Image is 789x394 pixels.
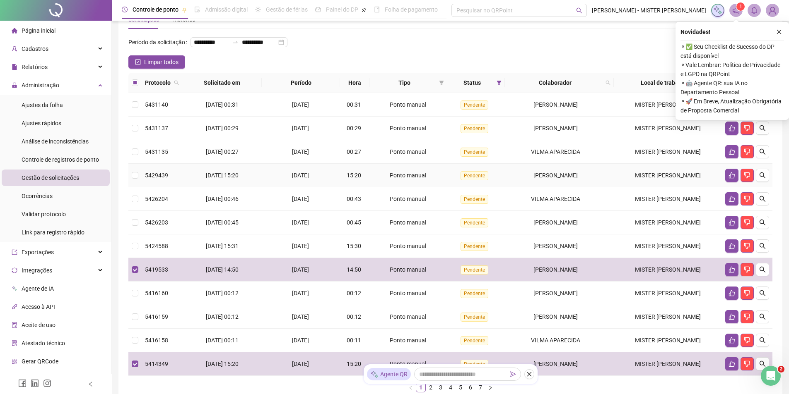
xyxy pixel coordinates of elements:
span: [DATE] 14:50 [206,266,239,273]
button: Limpar todos [128,55,185,69]
span: [DATE] 00:11 [206,337,239,344]
a: 3 [436,383,445,392]
span: VILMA APARECIDA [531,148,580,155]
span: instagram [43,379,51,387]
span: filter [495,76,503,89]
span: [DATE] 15:31 [206,243,239,249]
span: 5416160 [145,290,168,296]
span: 00:43 [347,196,361,202]
span: Admissão digital [205,6,248,13]
span: Link para registro rápido [22,229,84,236]
span: Pendente [461,218,488,227]
span: qrcode [12,358,17,364]
span: search [759,266,766,273]
td: MISTER [PERSON_NAME] [614,117,722,140]
span: Limpar todos [144,57,179,67]
span: 00:12 [347,290,361,296]
span: filter [439,80,444,85]
span: like [729,196,735,202]
th: Solicitado em [182,73,262,93]
li: Próxima página [485,382,495,392]
span: Pendente [461,289,488,298]
span: 00:29 [347,125,361,131]
span: Ponto manual [390,125,426,131]
span: Atestado técnico [22,340,65,346]
span: [DATE] [292,101,309,108]
span: search [576,7,582,14]
span: [PERSON_NAME] [533,313,578,320]
img: sparkle-icon.fc2bf0ac1784a2077858766a79e2daf3.svg [370,370,379,379]
td: MISTER [PERSON_NAME] [614,164,722,187]
span: file-done [194,7,200,12]
span: lock [12,82,17,88]
span: user-add [12,46,17,52]
span: 2 [778,366,784,373]
span: dislike [744,313,750,320]
li: 7 [475,382,485,392]
span: Ponto manual [390,196,426,202]
span: notification [732,7,740,14]
span: export [12,249,17,255]
span: [DATE] 00:46 [206,196,239,202]
span: Página inicial [22,27,55,34]
span: ⚬ ✅ Seu Checklist de Sucesso do DP está disponível [680,42,784,60]
img: 86115 [766,4,779,17]
span: dislike [744,148,750,155]
span: [DATE] 00:29 [206,125,239,131]
span: [DATE] [292,243,309,249]
span: Ocorrências [22,193,53,199]
span: Pendente [461,265,488,275]
span: 14:50 [347,266,361,273]
span: Ponto manual [390,219,426,226]
span: Relatórios [22,64,48,70]
span: filter [437,76,446,89]
span: 5419533 [145,266,168,273]
span: 15:20 [347,172,361,179]
span: facebook [18,379,27,387]
span: Ponto manual [390,266,426,273]
span: dislike [744,196,750,202]
sup: 1 [736,2,745,11]
span: [PERSON_NAME] [533,101,578,108]
span: 00:11 [347,337,361,344]
span: Gerar QRCode [22,358,58,365]
th: Hora [340,73,369,93]
span: Pendente [461,100,488,110]
span: dislike [744,290,750,296]
span: [DATE] [292,196,309,202]
span: [DATE] 00:12 [206,290,239,296]
div: Agente QR [367,368,411,380]
td: MISTER [PERSON_NAME] [614,93,722,117]
label: Período da solicitação [128,36,191,49]
span: Acesso à API [22,303,55,310]
span: search [759,219,766,226]
span: Ponto manual [390,361,426,367]
span: [PERSON_NAME] [533,361,578,367]
span: ⚬ 🤖 Agente QR: sua IA no Departamento Pessoal [680,79,784,97]
span: pushpin [182,7,187,12]
a: 4 [446,383,455,392]
span: like [729,172,735,179]
td: MISTER [PERSON_NAME] [614,305,722,329]
span: [DATE] [292,313,309,320]
span: VILMA APARECIDA [531,337,580,344]
span: 5431137 [145,125,168,131]
span: [PERSON_NAME] [533,172,578,179]
span: Colaborador [508,78,603,87]
span: [DATE] [292,172,309,179]
span: 5431140 [145,101,168,108]
span: Pendente [461,360,488,369]
span: search [759,172,766,179]
span: [DATE] 00:45 [206,219,239,226]
span: close [776,29,782,35]
a: 5 [456,383,465,392]
a: 7 [476,383,485,392]
span: dashboard [315,7,321,12]
span: bell [750,7,758,14]
span: search [604,76,612,89]
span: 5431135 [145,148,168,155]
span: [DATE] [292,125,309,131]
td: MISTER [PERSON_NAME] [614,187,722,211]
span: clock-circle [122,7,128,12]
span: left [408,385,413,390]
